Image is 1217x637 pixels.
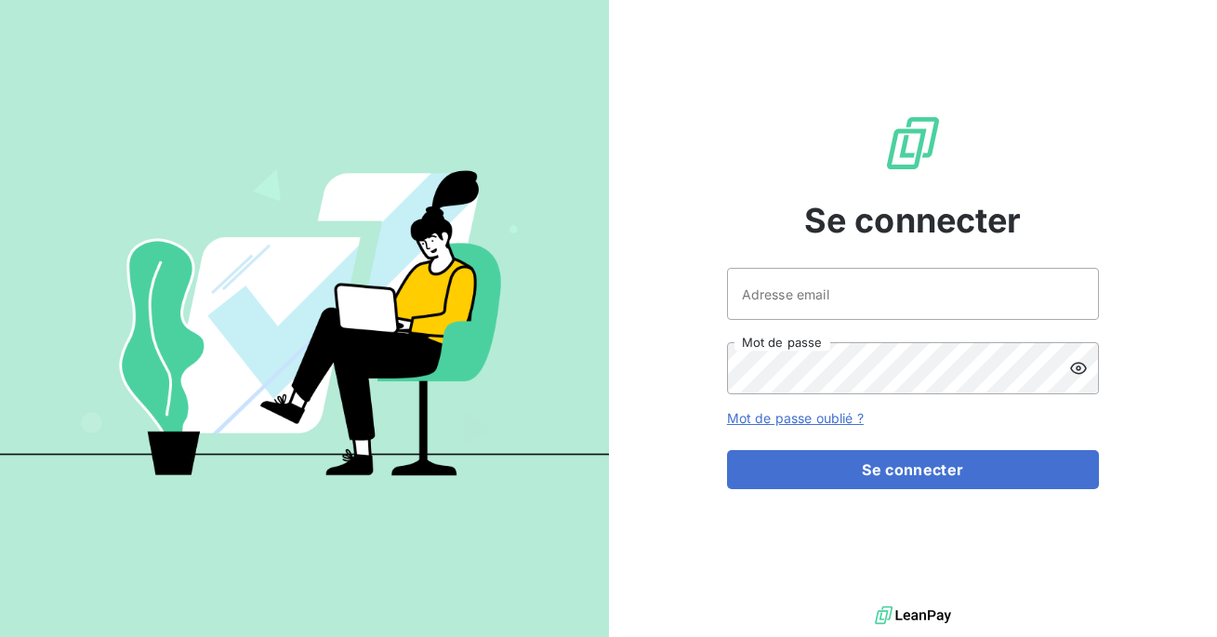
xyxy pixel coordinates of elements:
[883,113,943,173] img: Logo LeanPay
[875,602,951,630] img: logo
[727,268,1099,320] input: placeholder
[727,410,864,426] a: Mot de passe oublié ?
[727,450,1099,489] button: Se connecter
[804,195,1022,246] span: Se connecter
